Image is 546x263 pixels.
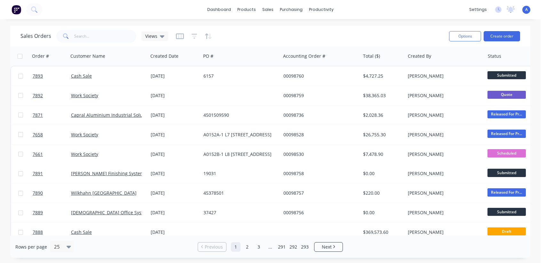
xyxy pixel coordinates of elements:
[363,229,400,235] div: $369,573.60
[33,145,71,164] a: 7661
[300,242,310,252] a: Page 293
[408,170,479,177] div: [PERSON_NAME]
[33,131,43,138] span: 7658
[33,229,43,235] span: 7888
[151,229,198,235] div: [DATE]
[71,209,152,216] a: [DEMOGRAPHIC_DATA] Office Systems
[33,112,43,118] span: 7871
[322,244,332,250] span: Next
[203,53,213,59] div: PO #
[363,73,400,79] div: $4,727.25
[487,169,526,177] span: Submitted
[487,208,526,216] span: Submitted
[71,112,153,118] a: Capral Aluminium Industrial Solutions
[33,203,71,222] a: 7889
[487,110,526,118] span: Released For Pr...
[15,244,47,250] span: Rows per page
[33,86,71,105] a: 7892
[487,149,526,157] span: Scheduled
[283,53,325,59] div: Accounting Order #
[314,244,343,250] a: Next page
[33,170,43,177] span: 7891
[71,73,92,79] a: Cash Sale
[488,53,501,59] div: Status
[71,92,98,98] a: Work Society
[203,209,274,216] div: 37427
[283,112,354,118] div: 00098736
[408,229,479,235] div: [PERSON_NAME]
[33,92,43,99] span: 7892
[204,5,234,14] a: dashboard
[33,66,71,86] a: 7893
[363,209,400,216] div: $0.00
[70,53,105,59] div: Customer Name
[408,209,479,216] div: [PERSON_NAME]
[33,73,43,79] span: 7893
[265,242,275,252] a: Jump forward
[259,5,277,14] div: sales
[408,53,431,59] div: Created By
[306,5,337,14] div: productivity
[283,92,354,99] div: 00098759
[466,5,490,14] div: settings
[363,190,400,196] div: $220.00
[363,131,400,138] div: $26,755.30
[33,151,43,157] span: 7661
[145,33,157,39] span: Views
[363,151,400,157] div: $7,478.90
[231,242,241,252] a: Page 1 is your current page
[71,190,137,196] a: Wilkhahn [GEOGRAPHIC_DATA]
[195,242,345,252] ul: Pagination
[487,71,526,79] span: Submitted
[33,209,43,216] span: 7889
[151,73,198,79] div: [DATE]
[151,209,198,216] div: [DATE]
[277,242,287,252] a: Page 291
[408,151,479,157] div: [PERSON_NAME]
[487,130,526,138] span: Released For Pr...
[198,244,226,250] a: Previous page
[12,5,21,14] img: Factory
[363,112,400,118] div: $2,028.36
[33,125,71,144] a: 7658
[254,242,264,252] a: Page 3
[408,112,479,118] div: [PERSON_NAME]
[484,31,520,41] button: Create order
[242,242,252,252] a: Page 2
[363,53,380,59] div: Total ($)
[150,53,178,59] div: Created Date
[32,53,49,59] div: Order #
[283,73,354,79] div: 00098760
[203,112,274,118] div: 4501509590
[205,244,223,250] span: Previous
[203,151,274,157] div: A0152B-1 L8 [STREET_ADDRESS]
[151,92,198,99] div: [DATE]
[363,92,400,99] div: $38,365.03
[33,164,71,183] a: 7891
[363,170,400,177] div: $0.00
[33,190,43,196] span: 7890
[151,131,198,138] div: [DATE]
[71,151,98,157] a: Work Society
[283,190,354,196] div: 00098757
[283,170,354,177] div: 00098758
[71,170,146,176] a: [PERSON_NAME] Finishing Systems
[283,209,354,216] div: 00098756
[74,30,137,43] input: Search...
[487,188,526,196] span: Released For Pr...
[449,31,481,41] button: Options
[525,7,528,13] span: A
[283,131,354,138] div: 00098528
[203,131,274,138] div: A0152A-1 L7 [STREET_ADDRESS]
[277,5,306,14] div: purchasing
[71,229,92,235] a: Cash Sale
[408,92,479,99] div: [PERSON_NAME]
[408,190,479,196] div: [PERSON_NAME]
[283,151,354,157] div: 00098530
[151,190,198,196] div: [DATE]
[33,106,71,125] a: 7871
[203,73,274,79] div: 6157
[408,131,479,138] div: [PERSON_NAME]
[33,223,71,242] a: 7888
[487,91,526,99] span: Quote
